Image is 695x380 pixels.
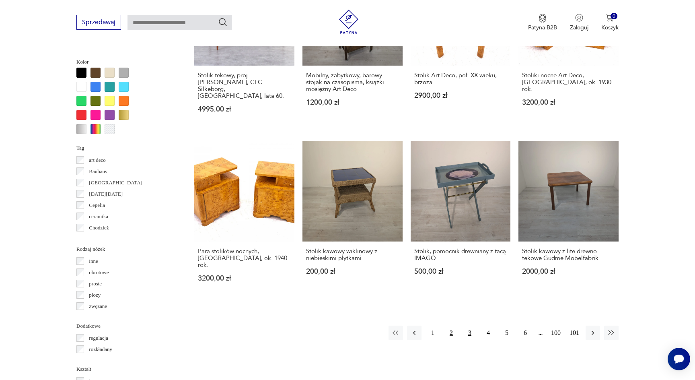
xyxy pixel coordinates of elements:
[539,14,547,23] img: Ikona medalu
[89,291,101,299] p: płozy
[414,92,507,99] p: 2900,00 zł
[463,326,477,340] button: 3
[76,322,175,330] p: Dodatkowe
[76,20,121,26] a: Sprzedawaj
[194,141,294,297] a: Para stolików nocnych, Polska, ok. 1940 rok.Para stolików nocnych, [GEOGRAPHIC_DATA], ok. 1940 ro...
[76,365,175,374] p: Kształt
[567,326,582,340] button: 101
[76,144,175,153] p: Tag
[198,275,291,282] p: 3200,00 zł
[518,141,619,297] a: Stolik kawowy z lite drewno tekowe Gudme MobelfabrikStolik kawowy z lite drewno tekowe Gudme Mobe...
[198,72,291,99] h3: Stolik tekowy, proj. [PERSON_NAME], CFC Silkeborg, [GEOGRAPHIC_DATA], lata 60.
[306,72,399,93] h3: Mobilny, zabytkowy, barowy stojak na czasopisma, książki mosiężny Art Deco
[575,14,583,22] img: Ikonka użytkownika
[306,248,399,262] h3: Stolik kawowy wiklinowy z niebieskimi płytkami
[414,248,507,262] h3: Stolik, pomocnik drewniany z tacą IMAGO
[218,17,228,27] button: Szukaj
[89,302,107,311] p: zwężane
[414,72,507,86] h3: Stolik Art Deco, poł. XX wieku, brzoza.
[668,348,690,370] iframe: Smartsupp widget button
[89,190,123,198] p: [DATE][DATE]
[89,257,98,266] p: inne
[89,178,142,187] p: [GEOGRAPHIC_DATA]
[337,10,361,34] img: Patyna - sklep z meblami i dekoracjami vintage
[198,248,291,268] h3: Para stolików nocnych, [GEOGRAPHIC_DATA], ok. 1940 rok.
[414,268,507,275] p: 500,00 zł
[570,14,588,31] button: Zaloguj
[426,326,440,340] button: 1
[76,15,121,30] button: Sprzedawaj
[522,99,615,106] p: 3200,00 zł
[528,24,557,31] p: Patyna B2B
[89,156,106,165] p: art deco
[528,14,557,31] button: Patyna B2B
[549,326,563,340] button: 100
[411,141,511,297] a: Stolik, pomocnik drewniany z tacą IMAGOStolik, pomocnik drewniany z tacą IMAGO500,00 zł
[306,99,399,106] p: 1200,00 zł
[76,245,175,254] p: Rodzaj nóżek
[89,345,112,354] p: rozkładany
[522,268,615,275] p: 2000,00 zł
[570,24,588,31] p: Zaloguj
[76,58,175,66] p: Kolor
[89,201,105,210] p: Cepelia
[500,326,514,340] button: 5
[528,14,557,31] a: Ikona medaluPatyna B2B
[302,141,403,297] a: Stolik kawowy wiklinowy z niebieskimi płytkamiStolik kawowy wiklinowy z niebieskimi płytkami200,0...
[89,223,109,232] p: Chodzież
[601,14,619,31] button: 0Koszyk
[518,326,533,340] button: 6
[89,334,108,343] p: regulacja
[89,212,108,221] p: ceramika
[306,268,399,275] p: 200,00 zł
[522,248,615,262] h3: Stolik kawowy z lite drewno tekowe Gudme Mobelfabrik
[89,279,102,288] p: proste
[89,268,109,277] p: obrotowe
[601,24,619,31] p: Koszyk
[606,14,614,22] img: Ikona koszyka
[481,326,496,340] button: 4
[522,72,615,93] h3: Stoliki nocne Art Deco, [GEOGRAPHIC_DATA], ok. 1930 rok.
[89,167,107,176] p: Bauhaus
[444,326,459,340] button: 2
[198,106,291,113] p: 4995,00 zł
[611,13,617,20] div: 0
[89,235,108,244] p: Ćmielów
